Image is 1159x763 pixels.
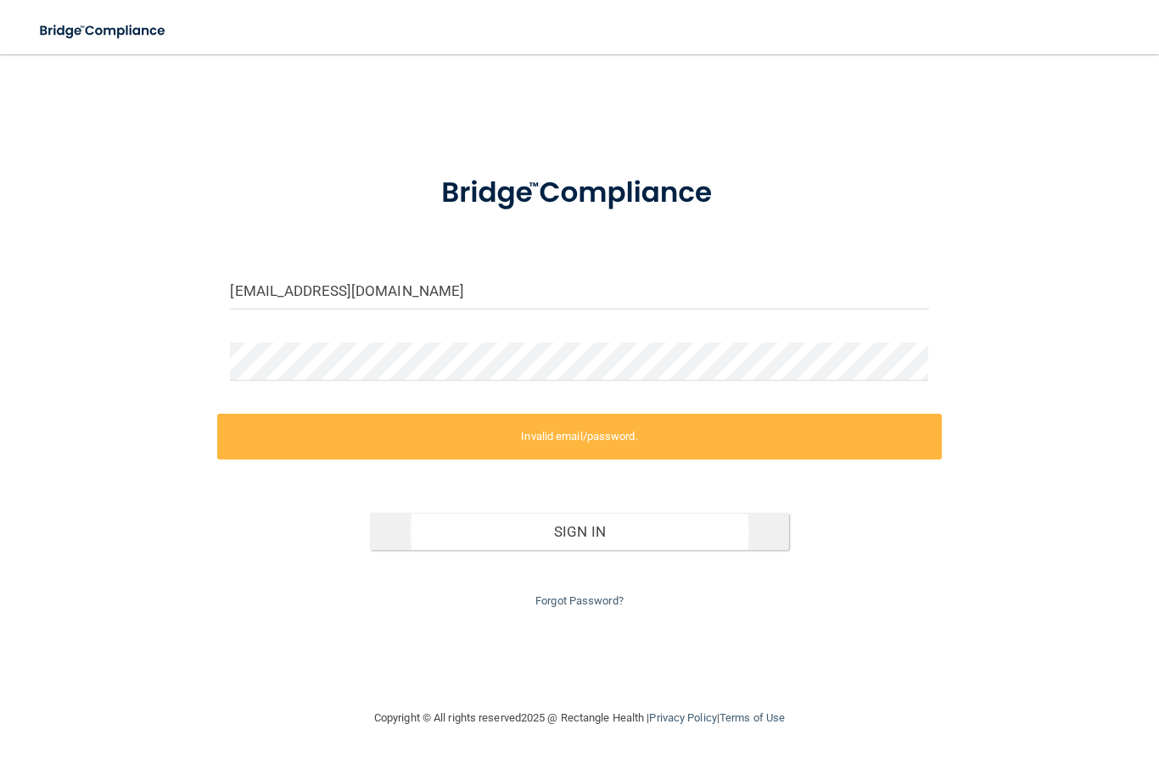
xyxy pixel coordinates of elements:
[370,513,789,550] button: Sign In
[25,14,182,48] img: bridge_compliance_login_screen.278c3ca4.svg
[217,414,941,459] label: Invalid email/password.
[649,711,716,724] a: Privacy Policy
[535,594,624,607] a: Forgot Password?
[270,691,889,745] div: Copyright © All rights reserved 2025 @ Rectangle Health | |
[719,711,785,724] a: Terms of Use
[230,271,928,309] input: Email
[865,643,1139,710] iframe: Drift Widget Chat Controller
[412,156,748,231] img: bridge_compliance_login_screen.278c3ca4.svg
